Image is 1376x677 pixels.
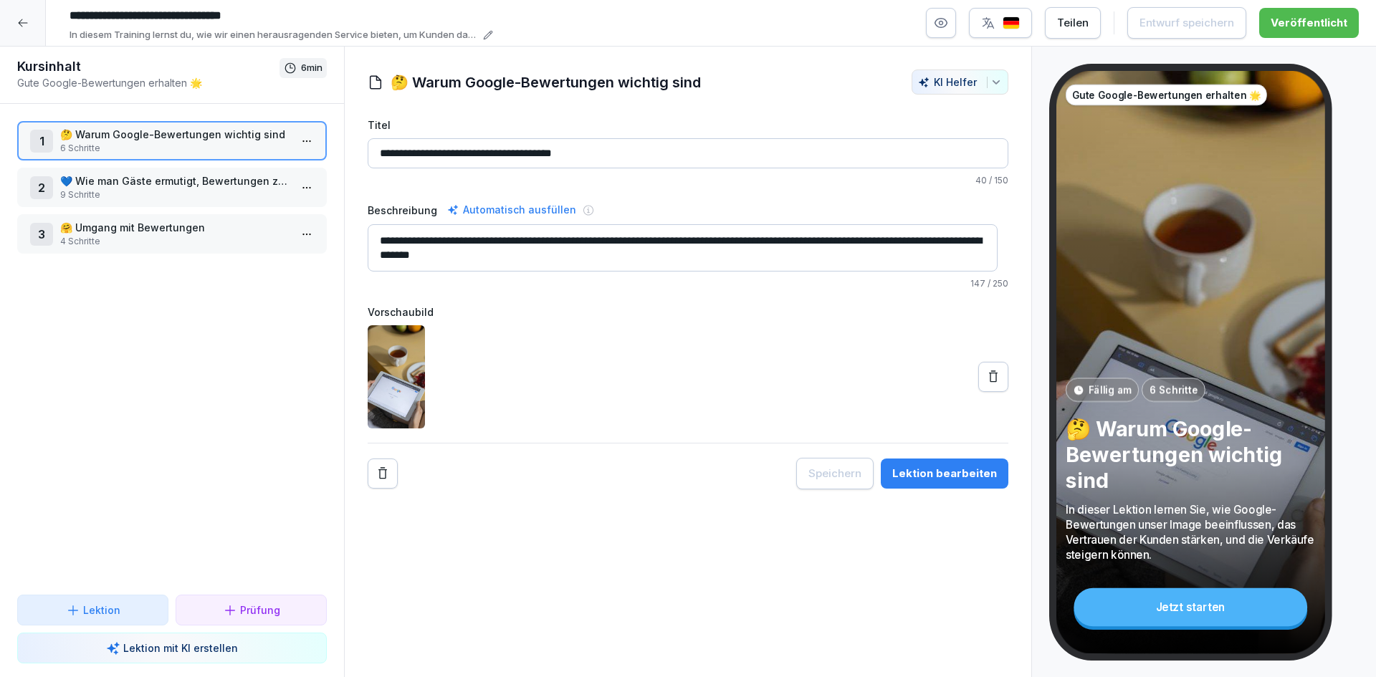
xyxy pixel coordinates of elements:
[796,458,874,489] button: Speichern
[808,466,861,481] div: Speichern
[240,602,280,618] p: Prüfung
[1057,15,1089,31] div: Teilen
[368,277,1008,290] p: / 250
[1259,8,1359,38] button: Veröffentlicht
[60,127,290,142] p: 🤔 Warum Google-Bewertungen wichtig sind
[301,61,322,75] p: 6 min
[1072,87,1261,102] p: Gute Google-Bewertungen erhalten 🌟
[60,173,290,188] p: 💙 Wie man Gäste ermutigt, Bewertungen zu hinterlassen
[60,142,290,155] p: 6 Schritte
[368,458,398,489] button: Remove
[60,235,290,248] p: 4 Schritte
[123,640,238,656] p: Lektion mit KI erstellen
[368,174,1008,187] p: / 150
[918,76,1002,88] div: KI Helfer
[1045,7,1101,39] button: Teilen
[30,130,53,153] div: 1
[1066,501,1316,562] p: In dieser Lektion lernen Sie, wie Google-Bewertungen unser Image beeinflussen, das Vertrauen der ...
[17,633,327,663] button: Lektion mit KI erstellen
[1066,416,1316,494] p: 🤔 Warum Google-Bewertungen wichtig sind
[912,69,1008,95] button: KI Helfer
[60,220,290,235] p: 🤗 Umgang mit Bewertungen
[17,214,327,254] div: 3🤗 Umgang mit Bewertungen4 Schritte
[975,175,987,186] span: 40
[1139,15,1234,31] div: Entwurf speichern
[30,223,53,246] div: 3
[1074,588,1307,626] div: Jetzt starten
[17,595,168,625] button: Lektion
[30,176,53,199] div: 2
[368,203,437,218] label: Beschreibung
[70,28,479,42] p: In diesem Training lernst du, wie wir einen herausragenden Service bieten, um Kunden dazu zu brin...
[368,325,425,428] img: cluleshf90338tocg62lkev0q.jpg
[391,72,701,93] h1: 🤔 Warum Google-Bewertungen wichtig sind
[60,188,290,201] p: 9 Schritte
[176,595,327,625] button: Prüfung
[1088,383,1131,397] p: Fällig am
[368,117,1008,133] label: Titel
[368,304,1008,320] label: Vorschaubild
[1271,15,1347,31] div: Veröffentlicht
[892,466,997,481] div: Lektion bearbeiten
[1127,7,1246,39] button: Entwurf speichern
[17,58,279,75] h1: Kursinhalt
[1003,16,1020,30] img: de.svg
[881,458,1008,489] button: Lektion bearbeiten
[17,168,327,207] div: 2💙 Wie man Gäste ermutigt, Bewertungen zu hinterlassen9 Schritte
[1149,383,1198,397] p: 6 Schritte
[83,602,120,618] p: Lektion
[970,278,985,289] span: 147
[17,121,327,160] div: 1🤔 Warum Google-Bewertungen wichtig sind6 Schritte
[444,201,579,219] div: Automatisch ausfüllen
[17,75,279,90] p: Gute Google-Bewertungen erhalten 🌟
